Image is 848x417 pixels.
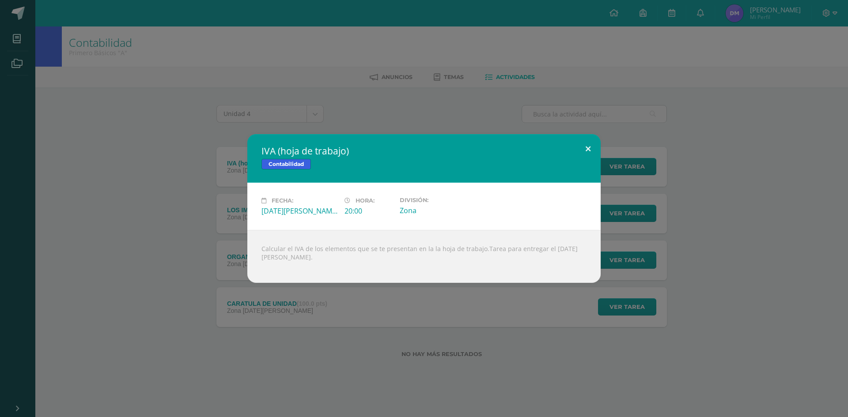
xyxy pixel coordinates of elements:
h2: IVA (hoja de trabajo) [261,145,587,157]
span: Contabilidad [261,159,311,169]
span: Fecha: [272,197,293,204]
span: Hora: [356,197,375,204]
div: Calcular el IVA de los elementos que se te presentan en la la hoja de trabajo.Tarea para entregar... [247,230,601,283]
label: División: [400,197,476,203]
div: 20:00 [344,206,393,216]
div: [DATE][PERSON_NAME] [261,206,337,216]
div: Zona [400,206,476,215]
button: Close (Esc) [575,134,601,164]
